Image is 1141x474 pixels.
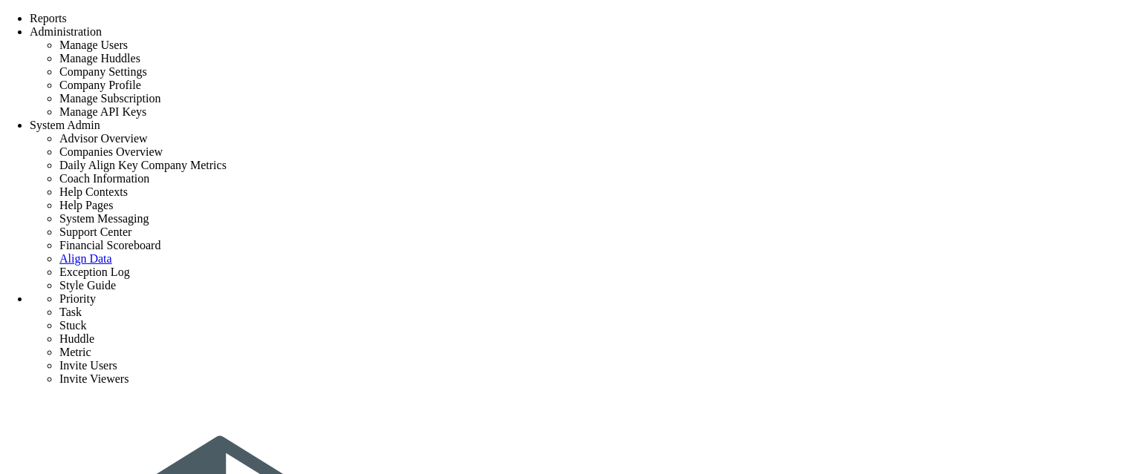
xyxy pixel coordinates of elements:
[59,266,130,278] span: Exception Log
[30,12,67,24] span: Reports
[59,319,86,332] span: Stuck
[59,39,128,51] span: Manage Users
[59,185,128,198] span: Help Contexts
[59,332,94,345] span: Huddle
[59,239,160,251] span: Financial Scoreboard
[30,25,102,38] span: Administration
[30,119,100,131] span: System Admin
[59,105,146,118] span: Manage API Keys
[59,252,112,265] a: Align Data
[59,159,227,171] span: Daily Align Key Company Metrics
[59,199,113,211] span: Help Pages
[59,172,149,185] span: Coach Information
[59,279,116,292] span: Style Guide
[59,372,129,385] span: Invite Viewers
[59,52,140,65] span: Manage Huddles
[59,65,147,78] span: Company Settings
[59,212,149,225] span: System Messaging
[59,346,91,358] span: Metric
[59,79,141,91] span: Company Profile
[59,306,82,318] span: Task
[59,132,148,145] span: Advisor Overview
[59,292,96,305] span: Priority
[59,92,160,105] span: Manage Subscription
[59,359,117,372] span: Invite Users
[59,145,163,158] span: Companies Overview
[59,226,131,238] span: Support Center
